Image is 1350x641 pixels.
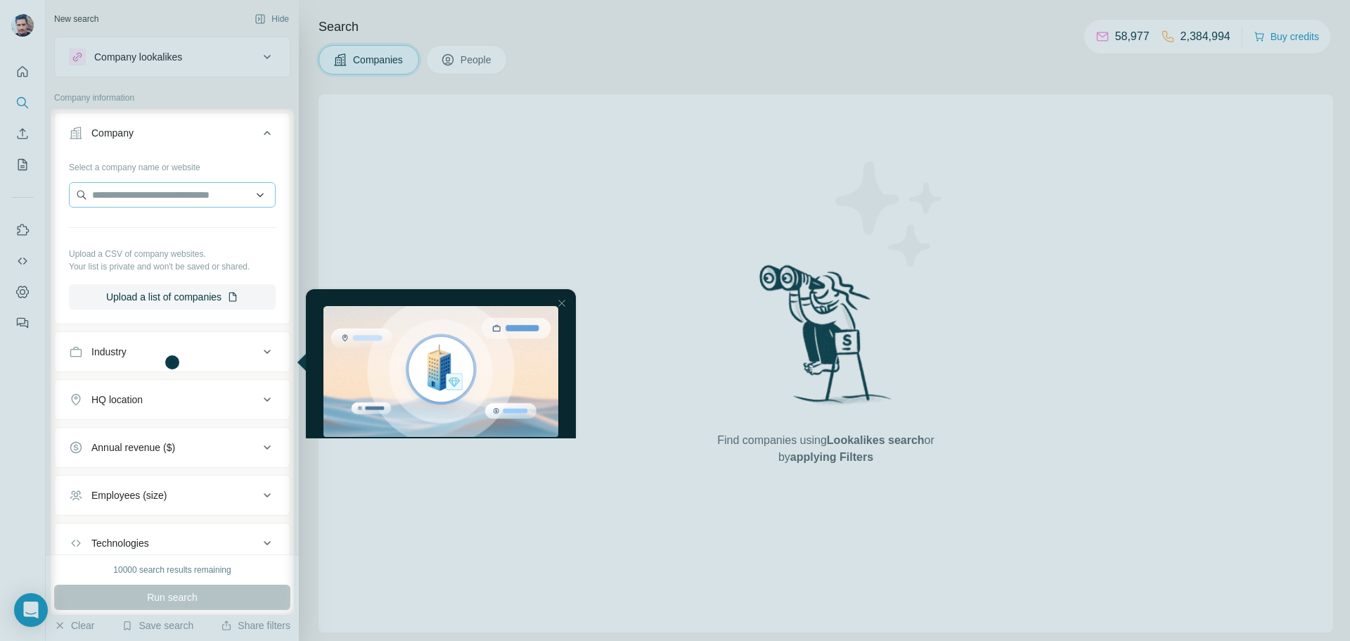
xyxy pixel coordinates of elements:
div: 10000 search results remaining [113,564,231,576]
div: Annual revenue ($) [91,440,175,455]
button: Annual revenue ($) [55,431,290,464]
div: Industry [91,345,127,359]
div: entering tooltip [12,3,282,277]
button: Upload a list of companies [69,284,276,310]
div: Technologies [91,536,149,550]
div: Select a company name or website [69,156,276,174]
button: Industry [55,335,290,369]
button: Employees (size) [55,478,290,512]
button: Company [55,116,290,156]
iframe: Tooltip [294,286,579,438]
div: Employees (size) [91,488,167,502]
button: Technologies [55,526,290,560]
img: 6941887457028875.png [30,20,264,151]
div: Company [91,126,134,140]
p: Your list is private and won't be saved or shared. [69,260,276,273]
div: HQ location [91,393,143,407]
p: Upload a CSV of company websites. [69,248,276,260]
button: HQ location [55,383,290,417]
